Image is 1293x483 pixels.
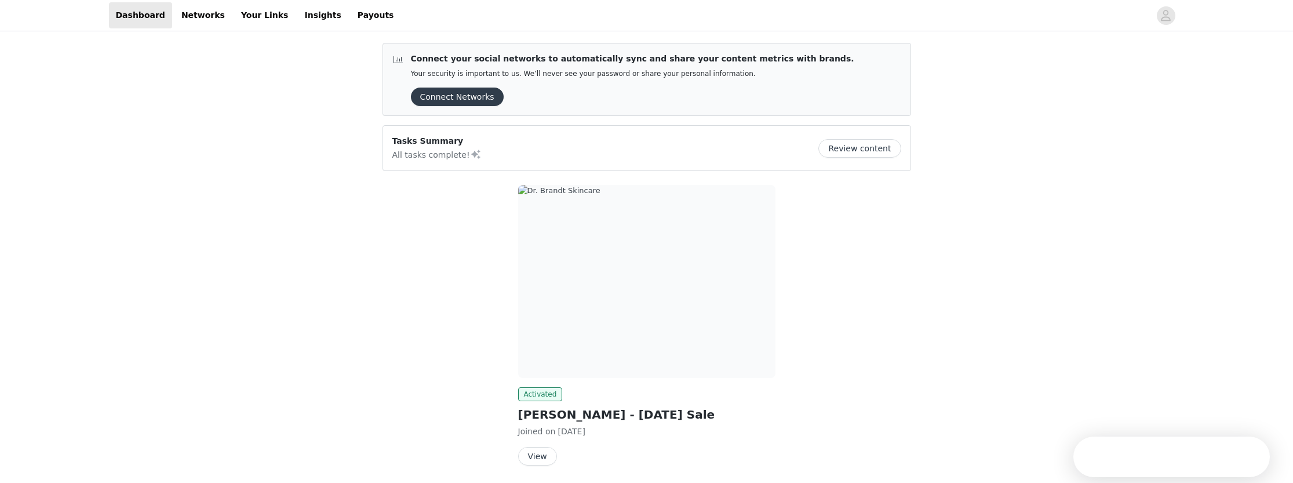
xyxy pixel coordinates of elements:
[411,70,854,78] p: Your security is important to us. We’ll never see your password or share your personal information.
[411,53,854,65] p: Connect your social networks to automatically sync and share your content metrics with brands.
[518,185,775,378] img: Dr. Brandt Skincare
[1073,437,1270,477] iframe: Intercom live chat discovery launcher
[392,147,482,161] p: All tasks complete!
[411,88,504,106] button: Connect Networks
[518,387,563,401] span: Activated
[1236,444,1264,471] iframe: Intercom live chat
[818,139,901,158] button: Review content
[392,135,482,147] p: Tasks Summary
[518,452,557,461] a: View
[518,447,557,466] button: View
[518,427,556,436] span: Joined on
[518,406,775,423] h2: [PERSON_NAME] - [DATE] Sale
[351,2,401,28] a: Payouts
[174,2,232,28] a: Networks
[297,2,348,28] a: Insights
[109,2,172,28] a: Dashboard
[558,427,585,436] span: [DATE]
[234,2,296,28] a: Your Links
[1160,6,1171,25] div: avatar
